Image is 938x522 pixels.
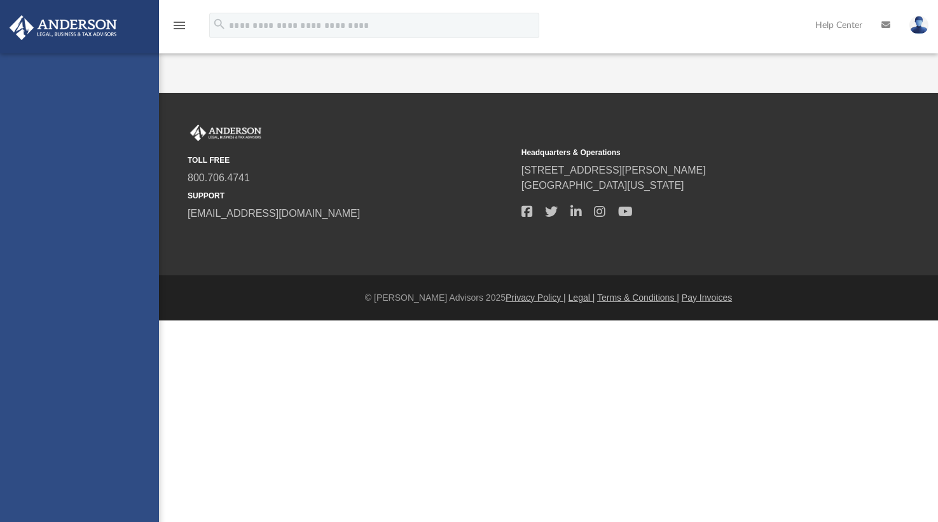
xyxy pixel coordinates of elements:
[521,180,684,191] a: [GEOGRAPHIC_DATA][US_STATE]
[6,15,121,40] img: Anderson Advisors Platinum Portal
[159,291,938,305] div: © [PERSON_NAME] Advisors 2025
[682,292,732,303] a: Pay Invoices
[212,17,226,31] i: search
[521,147,846,158] small: Headquarters & Operations
[188,125,264,141] img: Anderson Advisors Platinum Portal
[909,16,928,34] img: User Pic
[188,155,513,166] small: TOLL FREE
[521,165,706,175] a: [STREET_ADDRESS][PERSON_NAME]
[569,292,595,303] a: Legal |
[172,24,187,33] a: menu
[597,292,679,303] a: Terms & Conditions |
[172,18,187,33] i: menu
[506,292,566,303] a: Privacy Policy |
[188,190,513,202] small: SUPPORT
[188,172,250,183] a: 800.706.4741
[188,208,360,219] a: [EMAIL_ADDRESS][DOMAIN_NAME]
